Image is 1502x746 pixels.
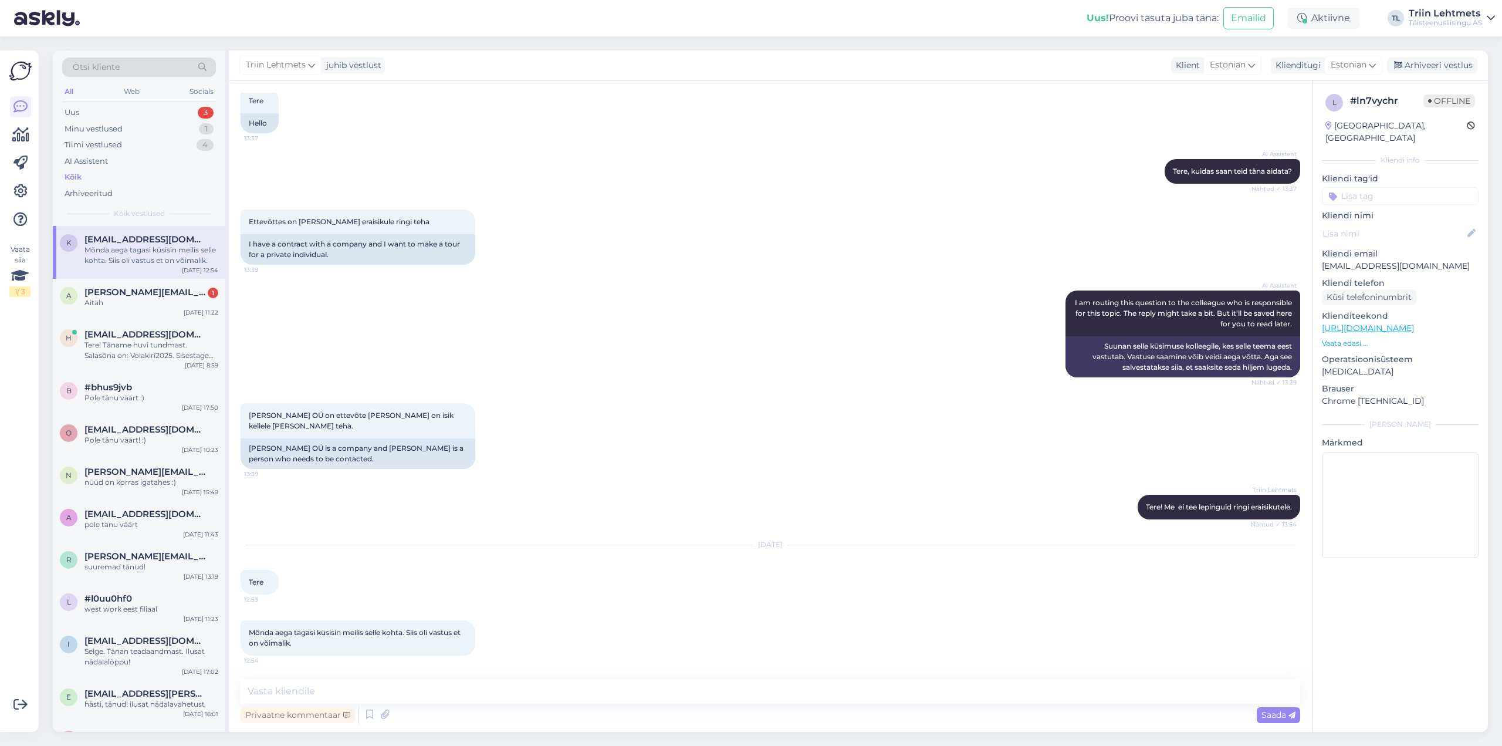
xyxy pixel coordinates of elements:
div: [DATE] 17:02 [182,667,218,676]
div: Hello [241,113,279,133]
div: I have a contract with a company and I want to make a tour for a private individual. [241,234,475,265]
div: [DATE] [241,539,1300,550]
p: Klienditeekond [1322,310,1479,322]
span: AI Assistent [1253,281,1297,290]
p: [EMAIL_ADDRESS][DOMAIN_NAME] [1322,260,1479,272]
span: [PERSON_NAME] OÜ on ettevõte [PERSON_NAME] on isik kellele [PERSON_NAME] teha. [249,411,455,430]
div: Arhiveeri vestlus [1387,58,1477,73]
div: 4 [197,139,214,151]
span: r [66,555,72,564]
div: [PERSON_NAME] [1322,419,1479,430]
span: n [66,471,72,480]
span: a [66,513,72,522]
div: pole tänu väärt [84,519,218,530]
div: All [62,84,76,99]
a: [URL][DOMAIN_NAME] [1322,323,1414,333]
div: [DATE] 11:22 [184,308,218,317]
span: Triin Lehtmets [1253,485,1297,494]
p: Chrome [TECHNICAL_ID] [1322,395,1479,407]
p: Märkmed [1322,437,1479,449]
div: Triin Lehtmets [1409,9,1482,18]
div: [DATE] 8:59 [185,361,218,370]
div: Tere! Täname huvi tundmast. Salasõna on: Volakiri2025. Sisestage see salasõnaga ja vajutage: Lae ... [84,340,218,361]
span: robert.afontsikov@tele2.com [84,551,207,562]
span: Tere [249,96,263,105]
div: Aitäh [84,298,218,308]
div: Privaatne kommentaar [241,707,355,723]
span: Triin Lehtmets [246,59,306,72]
div: Klienditugi [1271,59,1321,72]
span: Estonian [1331,59,1366,72]
p: Kliendi telefon [1322,277,1479,289]
p: Kliendi email [1322,248,1479,260]
span: I am routing this question to the colleague who is responsible for this topic. The reply might ta... [1075,298,1294,328]
span: #bhus9jvb [84,382,132,393]
button: Emailid [1223,7,1274,29]
div: hästi, tänud! ilusat nädalavahetust [84,699,218,710]
b: Uus! [1087,12,1109,23]
div: Kliendi info [1322,155,1479,166]
div: Kõik [65,171,82,183]
div: Tiimi vestlused [65,139,122,151]
div: west work eest filiaal [84,604,218,615]
span: Nähtud ✓ 13:37 [1251,184,1297,193]
p: Vaata edasi ... [1322,338,1479,349]
span: Estonian [1210,59,1246,72]
div: [GEOGRAPHIC_DATA], [GEOGRAPHIC_DATA] [1325,120,1467,144]
div: 1 [199,123,214,135]
div: Suunan selle küsimuse kolleegile, kes selle teema eest vastutab. Vastuse saamine võib veidi aega ... [1065,336,1300,377]
div: AI Assistent [65,156,108,167]
span: anett.voorel@tele2.com [84,509,207,519]
div: Küsi telefoninumbrit [1322,289,1416,305]
div: Pole tänu väärt! :) [84,435,218,445]
span: kristiine@tele2.com [84,731,207,741]
span: Keithever52@gmail.com [84,234,207,245]
span: Nähtud ✓ 13:54 [1251,520,1297,529]
span: Ettevõttes on [PERSON_NAME] eraisikule ringi teha [249,217,429,226]
div: [DATE] 12:54 [182,266,218,275]
span: l [1332,98,1337,107]
div: Proovi tasuta juba täna: [1087,11,1219,25]
span: a [66,291,72,300]
span: Nähtud ✓ 13:39 [1251,378,1297,387]
div: 1 / 3 [9,286,31,297]
span: Offline [1423,94,1475,107]
p: Operatsioonisüsteem [1322,353,1479,366]
span: e [66,693,71,701]
span: Mõnda aega tagasi küsisin meilis selle kohta. Siis oli vastus et on võimalik. [249,628,462,647]
div: Mõnda aega tagasi küsisin meilis selle kohta. Siis oli vastus et on võimalik. [84,245,218,266]
div: TL [1388,10,1404,26]
span: Tere [249,578,263,586]
span: Otsi kliente [73,61,120,73]
div: Arhiveeritud [65,188,113,200]
div: [DATE] 13:19 [184,572,218,581]
span: K [66,238,72,247]
span: l [67,598,71,606]
span: Saada [1261,710,1295,720]
div: # ln7vychr [1350,94,1423,108]
input: Lisa tag [1322,187,1479,205]
span: 13:39 [244,470,288,478]
div: Vaata siia [9,244,31,297]
span: h [66,333,72,342]
span: b [66,386,72,395]
span: Kõik vestlused [114,208,165,219]
div: Minu vestlused [65,123,123,135]
div: 3 [198,107,214,119]
span: 13:37 [244,134,288,143]
div: Uus [65,107,79,119]
span: neeme.nurm@klick.ee [84,467,207,477]
div: Täisteenusliisingu AS [1409,18,1482,28]
span: Tere! Me ei tee lepinguid ringi eraisikutele. [1146,502,1292,511]
div: 1 [208,288,218,298]
span: Tere, kuidas saan teid täna aidata? [1173,167,1292,175]
div: suuremad tänud! [84,562,218,572]
div: juhib vestlust [322,59,381,72]
div: [DATE] 11:23 [184,615,218,623]
div: nüüd on korras igatahes :) [84,477,218,488]
span: 13:39 [244,265,288,274]
span: i [67,640,70,649]
span: #l0uu0hf0 [84,593,132,604]
p: Brauser [1322,383,1479,395]
div: Pole tänu väärt :) [84,393,218,403]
